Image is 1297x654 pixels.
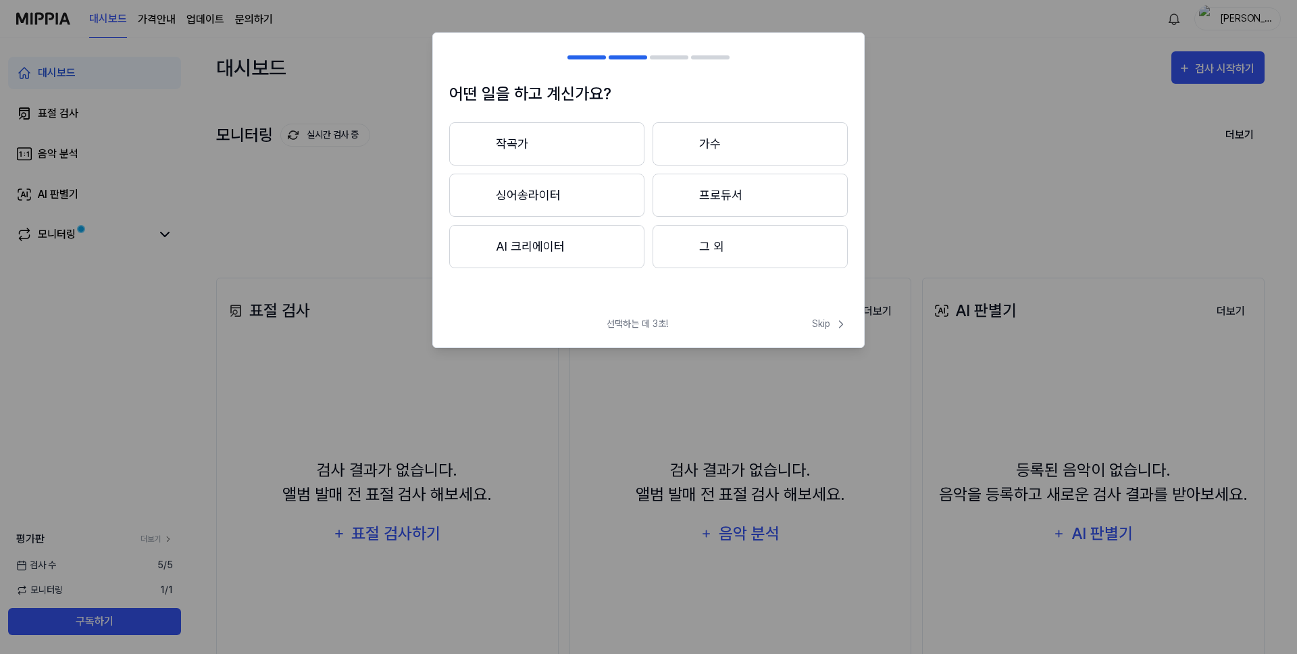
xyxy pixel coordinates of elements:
[449,174,644,217] button: 싱어송라이터
[449,122,644,166] button: 작곡가
[449,225,644,268] button: AI 크리에이터
[607,317,668,331] span: 선택하는 데 3초!
[653,225,848,268] button: 그 외
[812,317,848,331] span: Skip
[653,174,848,217] button: 프로듀서
[809,317,848,331] button: Skip
[653,122,848,166] button: 가수
[449,82,848,106] h1: 어떤 일을 하고 계신가요?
